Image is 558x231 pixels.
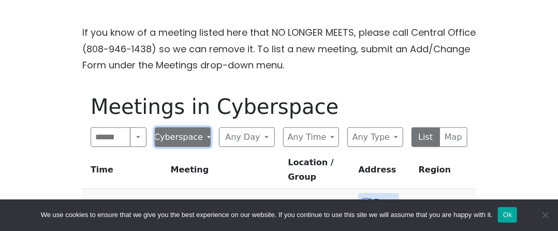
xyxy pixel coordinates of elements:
th: Region [415,155,476,189]
th: Meeting [167,155,284,189]
button: Ok [498,207,517,223]
a: (Online) Happy Hour Waikiki 12x12 Study [171,198,256,223]
button: Search [130,127,146,147]
th: Location / Group [284,155,354,189]
button: Any Time [283,127,339,147]
p: If you know of a meeting listed here that NO LONGER MEETS, please call Central Office (808-946-14... [82,24,476,74]
button: Any Day [219,127,275,147]
button: Map [439,127,468,147]
input: Search [91,127,130,147]
th: Time [82,155,167,189]
h1: Meetings in Cyberspace [91,94,467,119]
button: Cyberspace [155,127,211,147]
span: We use cookies to ensure that we give you the best experience on our website. If you continue to ... [41,210,493,220]
button: List [412,127,440,147]
span: Zoom [374,195,394,208]
th: Address [354,155,414,189]
button: Any Type [347,127,403,147]
span: No [540,210,550,220]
